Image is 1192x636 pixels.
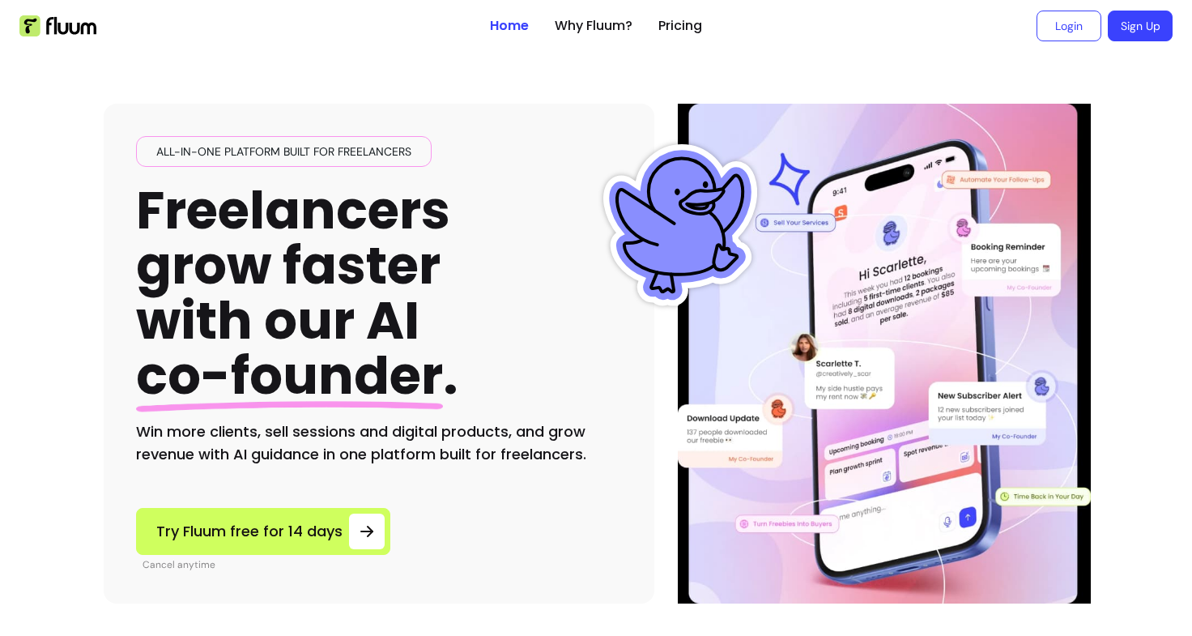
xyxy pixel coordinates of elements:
a: Why Fluum? [555,16,632,36]
a: Home [490,16,529,36]
span: co-founder [136,339,443,412]
a: Login [1037,11,1101,41]
span: All-in-one platform built for freelancers [150,143,418,160]
img: Illustration of Fluum AI Co-Founder on a smartphone, showing solo business performance insights s... [680,104,1088,604]
a: Pricing [658,16,702,36]
h2: Win more clients, sell sessions and digital products, and grow revenue with AI guidance in one pl... [136,420,622,466]
img: Fluum Logo [19,15,96,36]
p: Cancel anytime [143,558,390,571]
img: Fluum Duck sticker [599,144,761,306]
span: Try Fluum free for 14 days [156,520,343,543]
a: Sign Up [1108,11,1173,41]
a: Try Fluum free for 14 days [136,508,390,555]
h1: Freelancers grow faster with our AI . [136,183,458,404]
